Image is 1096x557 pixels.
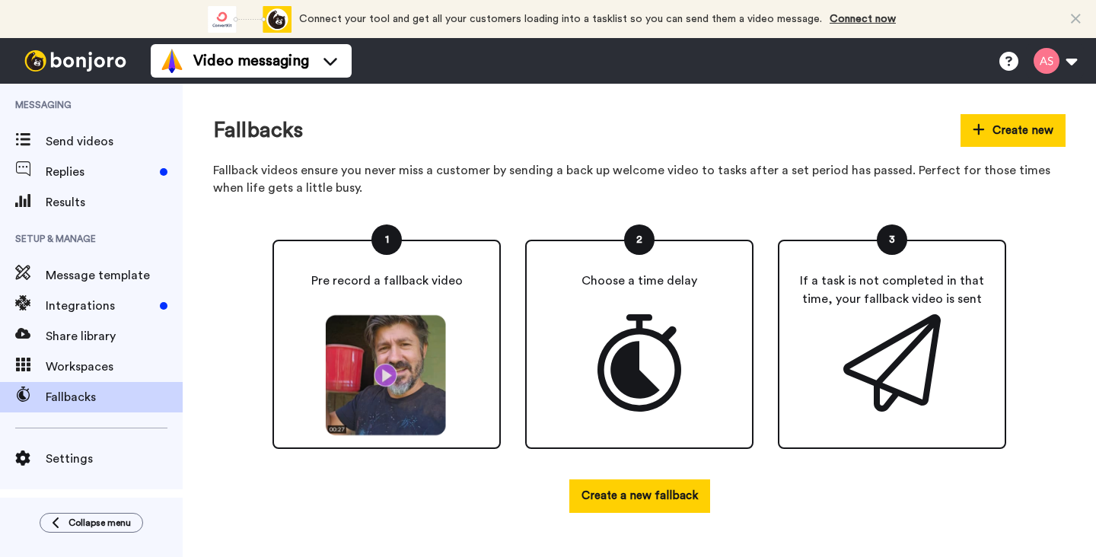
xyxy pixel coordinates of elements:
span: Integrations [46,297,154,315]
span: Fallbacks [46,388,183,406]
div: animation [208,6,292,33]
img: matt.png [320,314,454,436]
img: bj-logo-header-white.svg [18,50,132,72]
span: Share library [46,327,183,345]
div: 1 [371,224,402,255]
span: Workspaces [46,358,183,376]
img: vm-color.svg [160,49,184,73]
span: Connect your tool and get all your customers loading into a tasklist so you can send them a video... [299,14,822,24]
p: Choose a time delay [581,272,697,290]
button: Collapse menu [40,513,143,533]
span: Send videos [46,132,183,151]
span: Replies [46,163,154,181]
div: 2 [624,224,655,255]
span: Message template [46,266,183,285]
p: If a task is not completed in that time, your fallback video is sent [792,272,992,308]
p: Fallback videos ensure you never miss a customer by sending a back up welcome video to tasks afte... [213,162,1066,197]
div: 3 [877,224,907,255]
a: Connect now [830,14,896,24]
span: Results [46,193,183,212]
p: Pre record a fallback video [311,272,463,290]
span: Video messaging [193,50,309,72]
button: Create a new fallback [569,479,710,512]
h1: Fallbacks [213,119,303,142]
span: Collapse menu [68,517,131,529]
button: Create new [961,114,1066,147]
span: Settings [46,450,183,468]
